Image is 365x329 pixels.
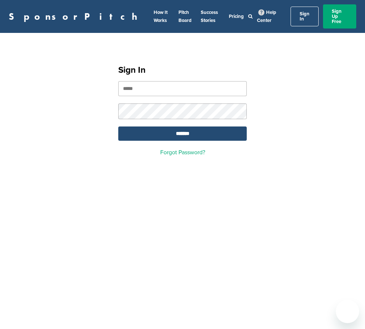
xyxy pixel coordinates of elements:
iframe: Button to launch messaging window [336,300,359,323]
a: SponsorPitch [9,12,142,21]
a: Sign Up Free [323,4,356,29]
a: Pricing [229,14,244,19]
a: Forgot Password? [160,149,205,156]
a: How It Works [154,10,168,23]
a: Sign In [291,7,319,26]
a: Success Stories [201,10,218,23]
a: Help Center [257,8,276,25]
h1: Sign In [118,64,247,77]
a: Pitch Board [178,10,192,23]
